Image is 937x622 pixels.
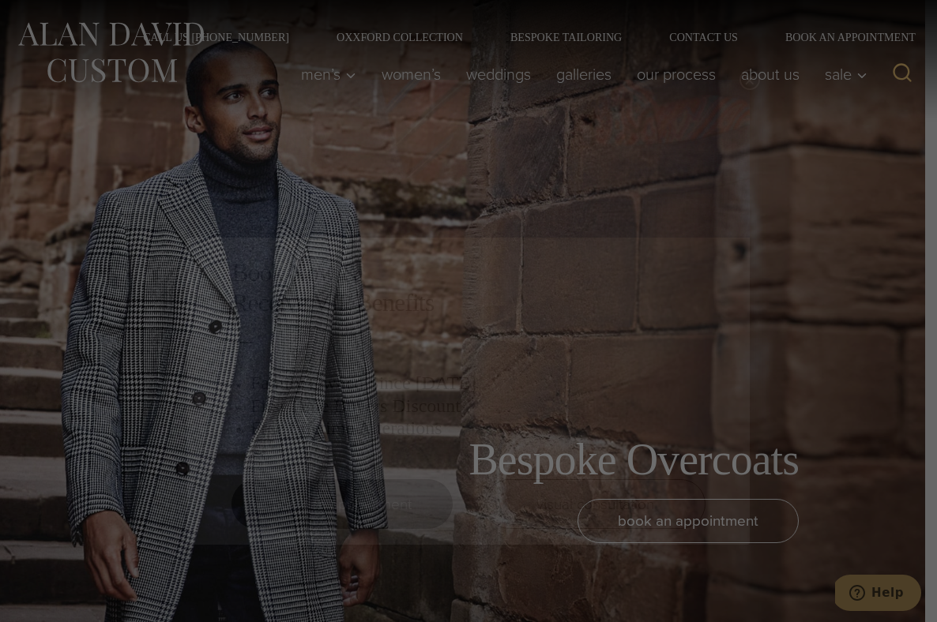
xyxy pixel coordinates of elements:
[250,417,706,440] h3: Free Lifetime Alterations
[231,257,706,318] h2: Book Now & Receive VIP Benefits
[36,11,69,25] span: Help
[250,372,706,395] h3: Family Owned Since [DATE]
[250,395,706,418] h3: First Time Buyers Discount
[484,479,706,529] a: visual consultation
[231,479,453,529] a: book an appointment
[739,69,760,90] button: Close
